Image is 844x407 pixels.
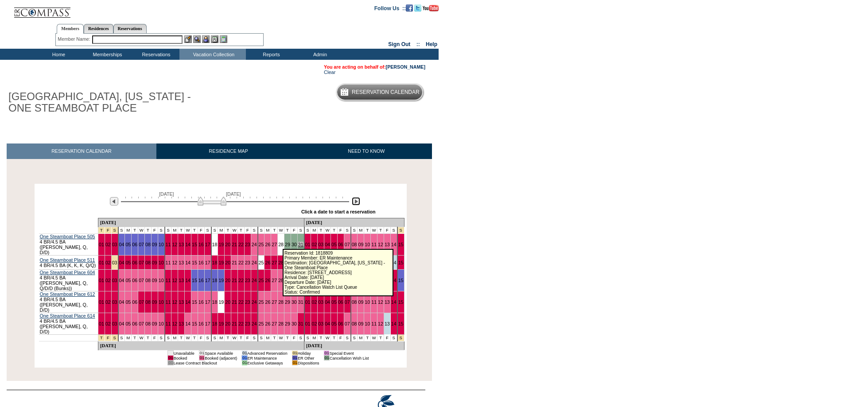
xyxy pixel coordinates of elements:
a: NEED TO KNOW [300,143,432,159]
a: 21 [232,242,237,247]
a: 12 [172,321,177,326]
a: 25 [259,260,264,265]
a: 26 [265,260,270,265]
td: New Year's [105,227,111,234]
a: 23 [245,299,250,305]
td: New Year's [105,335,111,341]
div: Reservation Id: 1818809 Primary Member: ER Maintenance Destination: [GEOGRAPHIC_DATA], [US_STATE]... [283,249,393,296]
a: 08 [145,321,151,326]
td: T [377,227,384,234]
td: W [138,227,145,234]
td: Reservations [131,49,179,60]
img: Reservations [211,35,218,43]
a: 24 [252,278,257,283]
td: T [225,227,231,234]
a: 13 [179,278,184,283]
a: 09 [358,242,363,247]
a: Reservations [113,24,147,33]
a: 14 [185,278,191,283]
a: 02 [105,278,111,283]
a: 12 [172,299,177,305]
td: S [258,227,264,234]
a: 07 [139,299,144,305]
a: 22 [238,299,244,305]
a: 08 [145,260,151,265]
td: M [171,227,178,234]
h5: Reservation Calendar [352,89,420,95]
a: 13 [179,260,184,265]
a: 01 [99,278,104,283]
img: View [193,35,201,43]
a: 14 [185,242,191,247]
td: W [185,227,191,234]
a: 23 [245,278,250,283]
a: 21 [232,260,237,265]
a: 13 [179,321,184,326]
a: 21 [232,299,237,305]
a: 28 [278,299,284,305]
td: President's Week 2026 [397,227,404,234]
a: 18 [212,278,218,283]
a: 09 [152,321,157,326]
a: 29 [285,321,290,326]
a: 06 [338,299,343,305]
a: 25 [259,242,264,247]
td: W [231,227,238,234]
a: 06 [338,242,343,247]
td: New Year's [111,227,118,234]
td: New Year's [111,335,118,341]
a: 03 [318,321,323,326]
a: 07 [345,321,350,326]
a: 15 [192,278,197,283]
a: 04 [119,278,124,283]
a: 19 [218,260,224,265]
a: 09 [152,299,157,305]
a: One Steamboat Place 614 [40,313,95,318]
a: 17 [205,242,210,247]
td: S [297,227,304,234]
a: 17 [205,299,210,305]
a: 03 [318,299,323,305]
a: 22 [238,278,244,283]
a: 04 [325,242,330,247]
a: RESERVATION CALENDAR [7,143,156,159]
a: 09 [358,299,363,305]
td: T [364,227,371,234]
h1: [GEOGRAPHIC_DATA], [US_STATE] - ONE STEAMBOAT PLACE [7,89,205,116]
a: 05 [125,299,131,305]
a: 02 [105,260,111,265]
a: 15 [398,260,404,265]
a: 27 [272,278,277,283]
td: New Year's [98,335,105,341]
a: 03 [112,260,117,265]
a: One Steamboat Place 604 [40,270,95,275]
a: Sign Out [388,41,410,47]
img: Follow us on Twitter [414,4,421,12]
a: 24 [252,242,257,247]
td: M [358,227,364,234]
a: 06 [132,260,137,265]
a: 02 [311,321,317,326]
a: 13 [385,299,390,305]
img: Next [352,197,360,205]
a: 10 [365,242,370,247]
td: W [278,227,284,234]
a: 26 [265,299,270,305]
td: M [125,335,132,341]
a: 14 [185,321,191,326]
a: 03 [112,299,117,305]
td: 4 BR/4.5 BA ([PERSON_NAME], Q, D/D) [39,234,98,256]
td: Reports [246,49,295,60]
a: 19 [218,242,224,247]
a: 11 [166,242,171,247]
a: 09 [152,260,157,265]
a: 24 [252,321,257,326]
td: W [324,227,331,234]
a: 18 [212,299,218,305]
a: One Steamboat Place 511 [40,257,95,263]
td: 4 BR/4.5 BA (K, K, K, Q/Q) [39,256,98,270]
td: S [251,227,257,234]
a: 11 [166,260,171,265]
a: 04 [325,299,330,305]
img: b_edit.gif [184,35,192,43]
